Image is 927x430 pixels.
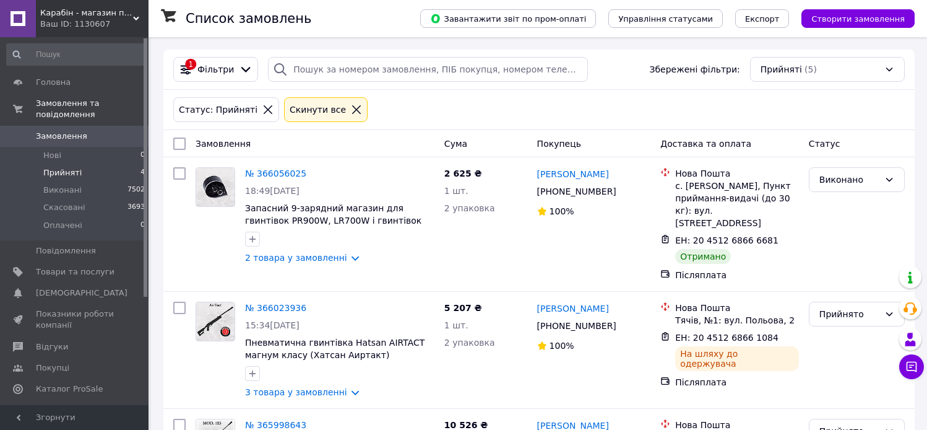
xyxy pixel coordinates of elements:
span: Виконані [43,185,82,196]
span: 7502 [127,185,145,196]
span: 2 625 ₴ [444,169,482,178]
span: Повідомлення [36,245,96,257]
span: Доставка та оплата [660,139,751,149]
span: Завантажити звіт по пром-оплаті [430,13,586,24]
span: Збережені фільтри: [649,63,739,76]
span: Оплачені [43,220,82,231]
span: 100% [550,206,574,216]
a: [PERSON_NAME] [537,168,609,180]
span: [PHONE_NUMBER] [537,321,616,331]
span: 100% [550,341,574,351]
div: Нова Пошта [675,302,799,314]
span: Замовлення та повідомлення [36,98,149,120]
a: 3 товара у замовленні [245,387,347,397]
button: Експорт [735,9,790,28]
span: Створити замовлення [811,14,905,24]
span: Покупці [36,362,69,374]
span: Карабін - магазин пневматики в Україні. [40,7,133,19]
span: Скасовані [43,202,85,213]
a: 2 товара у замовленні [245,253,347,263]
img: Фото товару [196,168,235,206]
span: Фільтри [197,63,234,76]
a: Запасний 9-зарядний магазин для гвинтівок PR900W, LR700W і гвинтівок [PERSON_NAME], Bandit і Stor... [245,203,421,238]
div: Прийнято [819,307,879,321]
span: 18:49[DATE] [245,186,300,196]
span: Експорт [745,14,780,24]
span: [PHONE_NUMBER] [537,186,616,196]
a: Фото товару [196,302,235,341]
span: Замовлення [196,139,251,149]
span: 5 207 ₴ [444,303,482,313]
div: с. [PERSON_NAME], Пункт приймання-видачі (до 30 кг): вул. [STREET_ADDRESS] [675,180,799,229]
span: Cума [444,139,467,149]
span: 2 упаковка [444,338,495,348]
div: Тячів, №1: вул. Польова, 2 [675,314,799,327]
span: 0 [140,220,145,231]
a: № 366056025 [245,169,306,178]
button: Створити замовлення [801,9,915,28]
span: Відгуки [36,341,68,353]
input: Пошук [6,43,146,66]
span: (5) [804,64,817,74]
div: Нова Пошта [675,167,799,180]
a: Створити замовлення [789,13,915,23]
span: Замовлення [36,131,87,142]
a: [PERSON_NAME] [537,302,609,315]
div: Ваш ID: 1130607 [40,19,149,30]
span: 4 [140,167,145,178]
span: 15:34[DATE] [245,320,300,330]
span: 1 шт. [444,320,468,330]
div: Післяплата [675,269,799,281]
span: Показники роботи компанії [36,309,114,331]
span: ЕН: 20 4512 6866 1084 [675,333,778,343]
a: Фото товару [196,167,235,207]
span: Товари та послуги [36,266,114,278]
span: 10 526 ₴ [444,420,488,430]
h1: Список замовлень [186,11,311,26]
span: Прийняті [43,167,82,178]
button: Управління статусами [608,9,723,28]
span: Покупець [537,139,581,149]
a: № 365998643 [245,420,306,430]
span: 3693 [127,202,145,213]
input: Пошук за номером замовлення, ПІБ покупця, номером телефону, Email, номером накладної [268,57,587,82]
span: Головна [36,77,71,88]
img: Фото товару [196,302,235,341]
div: Післяплата [675,376,799,388]
span: Каталог ProSale [36,384,103,395]
div: Виконано [819,173,879,186]
div: Cкинути все [287,103,348,116]
span: ЕН: 20 4512 6866 6681 [675,235,778,245]
span: Управління статусами [618,14,713,24]
span: Нові [43,150,61,161]
div: На шляху до одержувача [675,346,799,371]
span: Прийняті [761,63,802,76]
button: Завантажити звіт по пром-оплаті [420,9,596,28]
span: [DEMOGRAPHIC_DATA] [36,287,127,299]
span: 1 шт. [444,186,468,196]
button: Чат з покупцем [899,354,924,379]
span: Статус [809,139,840,149]
a: Пневматична гвинтівка Hatsan AIRTACT магнум класу (Хатсан Аиртакт) [245,338,425,360]
span: 2 упаковка [444,203,495,213]
a: № 366023936 [245,303,306,313]
div: Статус: Прийняті [176,103,260,116]
span: 0 [140,150,145,161]
div: Отримано [675,249,731,264]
